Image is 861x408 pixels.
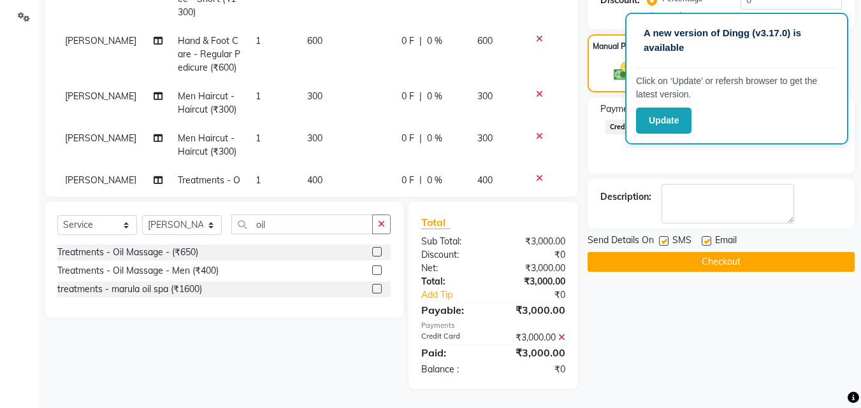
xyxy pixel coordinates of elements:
span: 1 [256,90,261,102]
span: 1 [256,132,261,144]
button: Checkout [588,252,855,272]
span: | [419,132,422,145]
span: 0 F [402,174,414,187]
span: 0 F [402,90,414,103]
div: ₹3,000.00 [493,275,575,288]
input: Search or Scan [231,215,373,234]
span: Payment Methods [600,102,675,116]
div: Sub Total: [412,235,493,248]
span: Hand & Foot Care - Regular Pedicure (₹600) [178,35,240,73]
span: Treatments - Oil Massage - Men (₹400) [178,174,240,213]
div: ₹0 [493,248,575,262]
span: 0 F [402,132,414,145]
span: | [419,90,422,103]
span: 600 [307,35,322,46]
div: treatments - marula oil spa (₹1600) [57,283,202,296]
span: 0 % [427,34,442,48]
span: Credit Card [605,120,651,134]
div: ₹0 [507,288,575,302]
span: 300 [307,132,322,144]
div: ₹3,000.00 [493,235,575,248]
button: Update [636,108,691,134]
span: 1 [256,35,261,46]
span: 300 [477,90,493,102]
span: 1 [256,174,261,186]
p: A new version of Dingg (v3.17.0) is available [644,26,830,55]
span: 400 [477,174,493,186]
label: Manual Payment [593,41,654,52]
div: Credit Card [412,331,493,344]
div: ₹3,000.00 [493,345,575,360]
span: 0 F [402,34,414,48]
span: 300 [477,132,493,144]
div: Treatments - Oil Massage - (₹650) [57,246,198,259]
span: 0 % [427,90,442,103]
div: Paid: [412,345,493,360]
label: Fixed [662,10,681,21]
span: Men Haircut - Haircut (₹300) [178,90,236,115]
div: Payments [421,320,565,331]
span: Total [421,216,451,229]
div: Discount: [412,248,493,262]
span: 300 [307,90,322,102]
span: [PERSON_NAME] [65,174,136,186]
span: [PERSON_NAME] [65,90,136,102]
div: ₹3,000.00 [493,302,575,318]
span: | [419,174,422,187]
div: Payable: [412,302,493,318]
div: Balance : [412,363,493,376]
a: Add Tip [412,288,507,302]
p: Click on ‘Update’ or refersh browser to get the latest version. [636,74,837,101]
span: [PERSON_NAME] [65,132,136,144]
span: Send Details On [588,234,654,250]
span: 600 [477,35,493,46]
span: 400 [307,174,322,186]
div: Total: [412,275,493,288]
div: Treatments - Oil Massage - Men (₹400) [57,264,219,278]
span: Men Haircut - Haircut (₹300) [178,132,236,157]
span: 0 % [427,132,442,145]
div: ₹0 [493,363,575,376]
span: | [419,34,422,48]
div: ₹3,000.00 [493,331,575,344]
div: Net: [412,262,493,275]
span: 0 % [427,174,442,187]
img: _cash.svg [607,60,640,83]
span: [PERSON_NAME] [65,35,136,46]
span: SMS [672,234,691,250]
div: Description: [600,190,651,204]
div: ₹3,000.00 [493,262,575,275]
span: Email [715,234,737,250]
